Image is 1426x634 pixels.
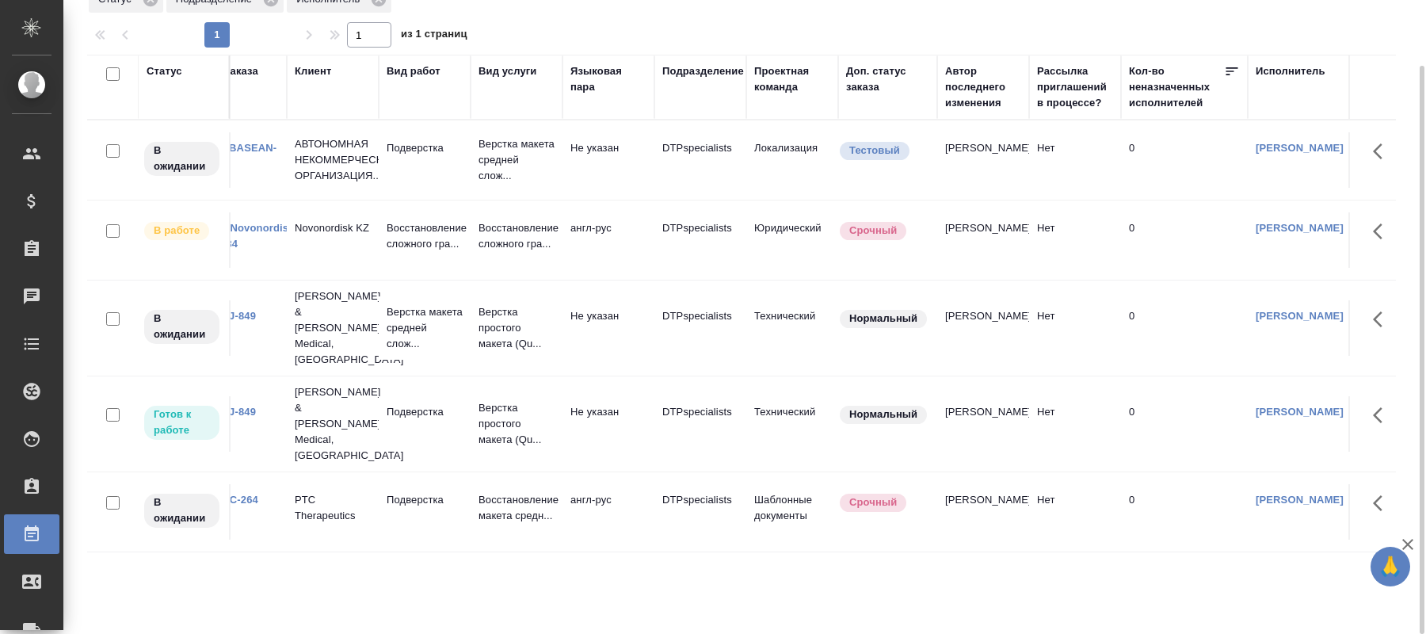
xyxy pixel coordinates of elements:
[937,132,1029,188] td: [PERSON_NAME]
[1037,63,1113,111] div: Рассылка приглашений в процессе?
[479,492,555,524] p: Восстановление макета средн...
[387,220,463,252] p: Восстановление сложного гра...
[1256,142,1344,154] a: [PERSON_NAME]
[143,492,221,529] div: Исполнитель назначен, приступать к работе пока рано
[479,400,555,448] p: Верстка простого макета (Qu...
[1256,310,1344,322] a: [PERSON_NAME]
[143,404,221,441] div: Исполнитель может приступить к работе
[1121,212,1248,268] td: 0
[746,396,838,452] td: Технический
[654,212,746,268] td: DTPspecialists
[154,311,210,342] p: В ожидании
[654,300,746,356] td: DTPspecialists
[937,212,1029,268] td: [PERSON_NAME]
[295,136,371,184] p: АВТОНОМНАЯ НЕКОММЕРЧЕСКАЯ ОРГАНИЗАЦИЯ...
[849,311,917,327] p: Нормальный
[143,308,221,346] div: Исполнитель назначен, приступать к работе пока рано
[1363,212,1401,250] button: Здесь прячутся важные кнопки
[849,143,900,158] p: Тестовый
[295,63,331,79] div: Клиент
[479,136,555,184] p: Верстка макета средней слож...
[1256,494,1344,506] a: [PERSON_NAME]
[945,63,1021,111] div: Автор последнего изменения
[654,396,746,452] td: DTPspecialists
[1363,132,1401,170] button: Здесь прячутся важные кнопки
[1363,484,1401,522] button: Здесь прячутся важные кнопки
[295,492,371,524] p: PTC Therapeutics
[849,495,897,510] p: Срочный
[1363,396,1401,434] button: Здесь прячутся важные кнопки
[1029,396,1121,452] td: Нет
[746,212,838,268] td: Юридический
[746,300,838,356] td: Технический
[203,494,258,506] a: C_PTC-264
[746,132,838,188] td: Локализация
[154,407,210,438] p: Готов к работе
[849,407,917,422] p: Нормальный
[203,142,276,170] a: S_B2BASEAN-1
[154,495,210,526] p: В ожидании
[295,288,371,368] p: [PERSON_NAME] & [PERSON_NAME] Medical, [GEOGRAPHIC_DATA]
[154,223,200,239] p: В работе
[937,396,1029,452] td: [PERSON_NAME]
[1029,300,1121,356] td: Нет
[937,300,1029,356] td: [PERSON_NAME]
[1029,484,1121,540] td: Нет
[562,484,654,540] td: англ-рус
[479,304,555,352] p: Верстка простого макета (Qu...
[570,63,646,95] div: Языковая пара
[562,300,654,356] td: Не указан
[387,63,440,79] div: Вид работ
[143,140,221,178] div: Исполнитель назначен, приступать к работе пока рано
[479,220,555,252] p: Восстановление сложного гра...
[754,63,830,95] div: Проектная команда
[203,222,298,250] a: KZH_Novonordisk-KZ-434
[1129,63,1224,111] div: Кол-во неназначенных исполнителей
[1377,550,1404,583] span: 🙏
[147,63,182,79] div: Статус
[654,132,746,188] td: DTPspecialists
[1029,132,1121,188] td: Нет
[1121,300,1248,356] td: 0
[1256,406,1344,418] a: [PERSON_NAME]
[203,63,258,79] div: Код заказа
[1371,547,1410,586] button: 🙏
[562,132,654,188] td: Не указан
[562,396,654,452] td: Не указан
[1121,132,1248,188] td: 0
[143,220,221,242] div: Исполнитель выполняет работу
[846,63,929,95] div: Доп. статус заказа
[654,484,746,540] td: DTPspecialists
[479,63,537,79] div: Вид услуги
[662,63,744,79] div: Подразделение
[937,484,1029,540] td: [PERSON_NAME]
[154,143,210,174] p: В ожидании
[849,223,897,239] p: Срочный
[387,304,463,352] p: Верстка макета средней слож...
[387,404,463,420] p: Подверстка
[295,384,371,464] p: [PERSON_NAME] & [PERSON_NAME] Medical, [GEOGRAPHIC_DATA]
[1256,222,1344,234] a: [PERSON_NAME]
[1363,300,1401,338] button: Здесь прячутся важные кнопки
[401,25,467,48] span: из 1 страниц
[1121,484,1248,540] td: 0
[1029,212,1121,268] td: Нет
[295,220,371,236] p: Novonordisk KZ
[387,140,463,156] p: Подверстка
[562,212,654,268] td: англ-рус
[387,492,463,508] p: Подверстка
[1256,63,1325,79] div: Исполнитель
[1121,396,1248,452] td: 0
[746,484,838,540] td: Шаблонные документы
